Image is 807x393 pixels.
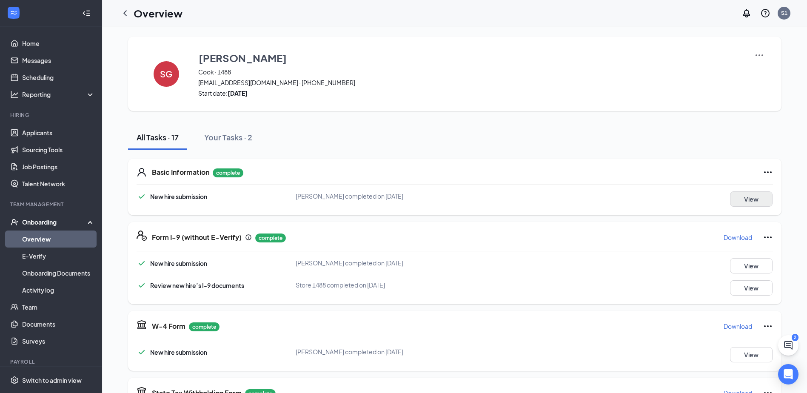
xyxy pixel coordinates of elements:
[741,8,752,18] svg: Notifications
[792,334,798,341] div: 2
[22,124,95,141] a: Applicants
[160,71,172,77] h4: SG
[724,322,752,330] p: Download
[778,335,798,356] button: ChatActive
[781,9,787,17] div: S1
[10,201,93,208] div: Team Management
[296,259,403,267] span: [PERSON_NAME] completed on [DATE]
[22,265,95,282] a: Onboarding Documents
[10,90,19,99] svg: Analysis
[198,89,744,97] span: Start date:
[22,218,88,226] div: Onboarding
[723,231,753,244] button: Download
[22,35,95,52] a: Home
[763,167,773,177] svg: Ellipses
[723,319,753,333] button: Download
[760,8,770,18] svg: QuestionInfo
[134,6,183,20] h1: Overview
[137,280,147,290] svg: Checkmark
[137,347,147,357] svg: Checkmark
[22,282,95,299] a: Activity log
[22,90,95,99] div: Reporting
[22,52,95,69] a: Messages
[730,347,773,362] button: View
[22,299,95,316] a: Team
[22,141,95,158] a: Sourcing Tools
[296,192,403,200] span: [PERSON_NAME] completed on [DATE]
[9,9,18,17] svg: WorkstreamLogo
[22,158,95,175] a: Job Postings
[199,51,287,65] h3: [PERSON_NAME]
[22,231,95,248] a: Overview
[228,89,248,97] strong: [DATE]
[22,69,95,86] a: Scheduling
[10,218,19,226] svg: UserCheck
[150,282,244,289] span: Review new hire’s I-9 documents
[137,132,179,142] div: All Tasks · 17
[763,321,773,331] svg: Ellipses
[198,50,744,65] button: [PERSON_NAME]
[150,259,207,267] span: New hire submission
[120,8,130,18] svg: ChevronLeft
[189,322,220,331] p: complete
[152,233,242,242] h5: Form I-9 (without E-Verify)
[10,358,93,365] div: Payroll
[152,322,185,331] h5: W-4 Form
[296,281,385,289] span: Store 1488 completed on [DATE]
[137,167,147,177] svg: User
[137,319,147,330] svg: TaxGovernmentIcon
[198,68,744,76] span: Cook · 1488
[778,364,798,384] div: Open Intercom Messenger
[730,258,773,273] button: View
[152,168,209,177] h5: Basic Information
[204,132,252,142] div: Your Tasks · 2
[22,316,95,333] a: Documents
[730,191,773,207] button: View
[10,376,19,384] svg: Settings
[82,9,91,17] svg: Collapse
[245,234,252,241] svg: Info
[255,234,286,242] p: complete
[198,78,744,87] span: [EMAIL_ADDRESS][DOMAIN_NAME] · [PHONE_NUMBER]
[724,233,752,242] p: Download
[22,248,95,265] a: E-Verify
[296,348,403,356] span: [PERSON_NAME] completed on [DATE]
[10,111,93,119] div: Hiring
[150,193,207,200] span: New hire submission
[137,258,147,268] svg: Checkmark
[22,376,82,384] div: Switch to admin view
[137,191,147,202] svg: Checkmark
[22,333,95,350] a: Surveys
[213,168,243,177] p: complete
[763,232,773,242] svg: Ellipses
[137,231,147,241] svg: FormI9EVerifyIcon
[730,280,773,296] button: View
[754,50,764,60] img: More Actions
[22,175,95,192] a: Talent Network
[145,50,188,97] button: SG
[150,348,207,356] span: New hire submission
[783,340,793,350] svg: ChatActive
